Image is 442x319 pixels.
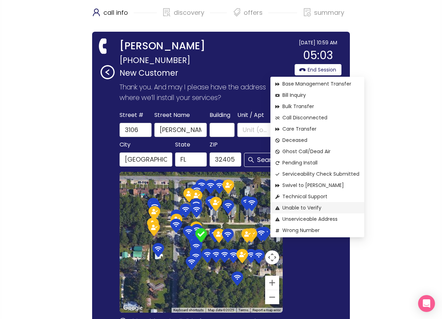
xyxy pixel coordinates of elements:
[174,7,204,18] p: discovery
[175,152,207,167] input: FL
[265,290,279,304] button: Zoom out
[275,148,359,155] span: Ghost Call/Dead Air
[237,110,264,120] span: Unit / Apt
[162,8,171,17] span: solution
[303,8,312,17] span: file-done
[275,91,359,99] span: Bill Inquiry
[120,110,143,120] span: Street #
[275,159,359,167] span: Pending Install
[175,140,190,150] span: State
[275,215,359,223] span: Unserviceable Address
[275,102,359,110] span: Bulk Transfer
[265,276,279,290] button: Zoom in
[154,110,190,120] span: Street Name
[120,82,286,103] p: Thank you. And may I please have the address where we’ll install your services?
[96,39,111,54] span: phone
[210,152,241,167] input: 32405
[275,181,359,189] span: Swivel to [PERSON_NAME]
[295,39,341,46] div: [DATE] 10:59 AM
[244,7,263,18] p: offers
[120,140,130,150] span: City
[92,7,157,25] div: call info
[275,170,359,178] span: Serviceability Check Submitted
[295,46,341,64] div: 05:03
[303,7,344,25] div: summary
[295,64,341,75] button: End Session
[120,54,190,67] span: [PHONE_NUMBER]
[275,226,359,234] span: Wrong Number
[120,152,172,167] input: Panama City
[275,125,359,133] span: Care Transfer
[210,140,218,150] span: ZIP
[243,125,270,135] input: Unit (optional)
[314,7,344,18] p: summary
[244,153,283,167] button: Search
[238,308,248,312] a: Terms
[120,67,291,79] p: New Customer
[265,250,279,264] button: Map camera controls
[92,8,101,17] span: user
[275,136,359,144] span: Deceased
[418,295,435,312] div: Open Intercom Messenger
[120,123,151,137] input: 3106
[121,304,145,313] img: Google
[120,39,205,54] strong: [PERSON_NAME]
[275,114,359,121] span: Call Disconnected
[210,110,230,120] span: Building
[275,193,359,200] span: Technical Support
[275,80,359,88] span: Base Management Transfer
[103,7,128,18] p: call info
[162,7,227,25] div: discovery
[154,123,207,137] input: Debra Blvd
[232,7,297,25] div: offers
[275,204,359,212] span: Unable to Verify
[121,304,145,313] a: Open this area in Google Maps (opens a new window)
[252,308,281,312] a: Report a map error
[233,8,241,17] span: tags
[208,308,234,312] span: Map data ©2025
[173,308,204,313] button: Keyboard shortcuts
